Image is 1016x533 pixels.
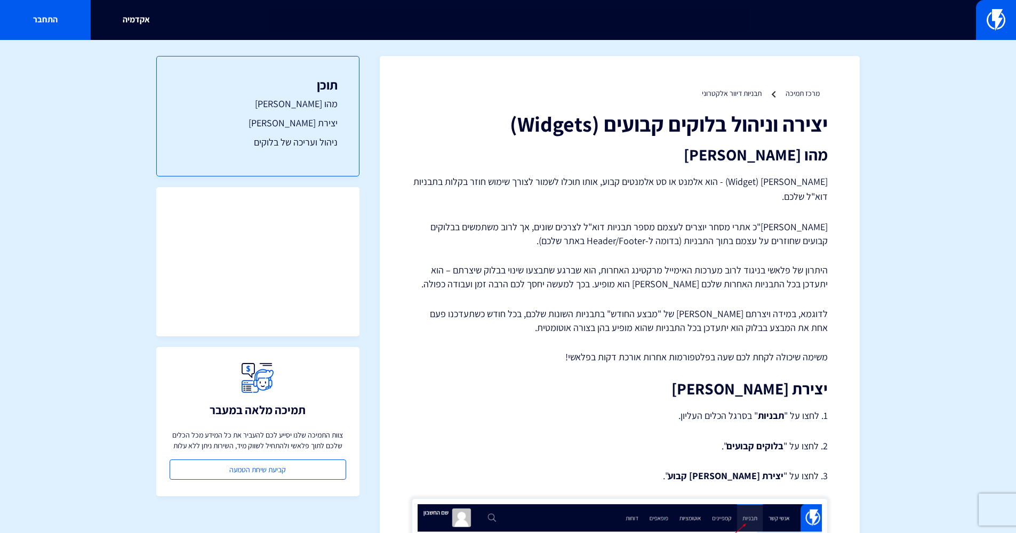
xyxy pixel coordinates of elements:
h3: תוכן [178,78,338,92]
p: 2. לחצו על " ". [412,439,828,453]
strong: בלוקים קבועים [726,440,783,452]
a: מהו [PERSON_NAME] [178,97,338,111]
h2: יצירת [PERSON_NAME] [412,380,828,398]
h3: תמיכה מלאה במעבר [210,403,306,416]
p: [PERSON_NAME]"כ אתרי מסחר יוצרים לעצמם מספר תבניות דוא"ל לצרכים שונים, אך לרוב משתמשים בבלוקים קב... [412,220,828,247]
p: צוות התמיכה שלנו יסייע לכם להעביר את כל המידע מכל הכלים שלכם לתוך פלאשי ולהתחיל לשווק מיד, השירות... [170,430,346,451]
h2: מהו [PERSON_NAME] [412,146,828,164]
a: קביעת שיחת הטמעה [170,459,346,480]
a: מרכז תמיכה [786,88,820,98]
p: משימה שיכולה לקחת לכם שעה בפלטפורמות אחרות אורכת דקות בפלאשי! [412,350,828,364]
a: יצירת [PERSON_NAME] [178,116,338,130]
input: חיפוש מהיר... [268,8,748,33]
p: 3. לחצו על " ". [412,469,828,483]
p: 1. לחצו על " " בסרגל הכלים העליון. [412,408,828,423]
p: לדוגמא, במידה ויצרתם [PERSON_NAME] של "מבצע החודש" בתבניות השונות שלכם, בכל חודש כשתעדכנו פעם אחת... [412,307,828,334]
a: תבניות דיוור אלקטרוני [702,88,762,98]
a: ניהול ועריכה של בלוקים [178,135,338,149]
strong: יצירת [PERSON_NAME] קבוע [668,470,783,482]
h1: יצירה וניהול בלוקים קבועים (Widgets) [412,112,828,135]
p: [PERSON_NAME] (Widget) - הוא אלמנט או סט אלמנטים קבוע, אותו תוכלו לשמור לצורך שימוש חוזר בקלות בת... [412,174,828,204]
p: היתרון של פלאשי בניגוד לרוב מערכות האימייל מרקטינג האחרות, הוא שברגע שתבצעו שינוי בבלוק שיצרתם – ... [412,263,828,290]
strong: תבניות [758,409,784,422]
